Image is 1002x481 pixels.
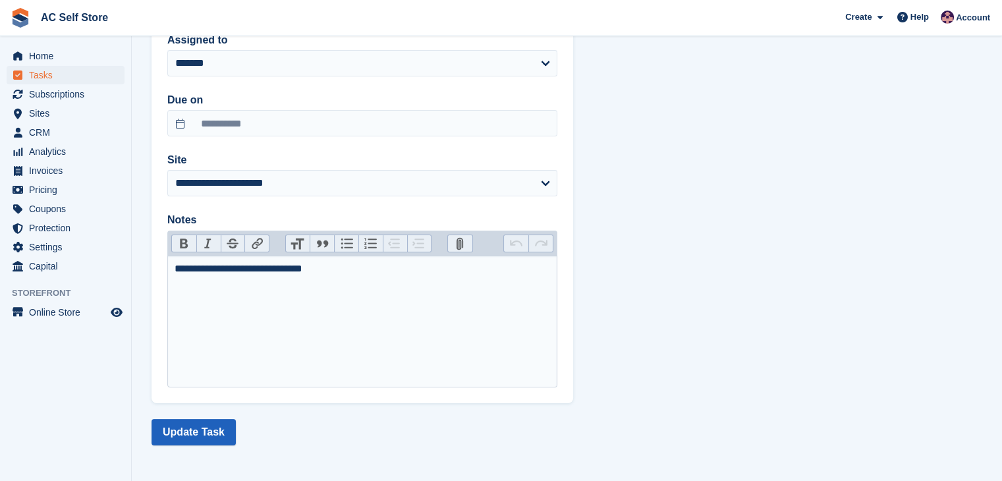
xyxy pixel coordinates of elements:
button: Link [244,235,269,252]
a: menu [7,238,125,256]
label: Due on [167,92,557,108]
button: Bold [172,235,196,252]
img: stora-icon-8386f47178a22dfd0bd8f6a31ec36ba5ce8667c1dd55bd0f319d3a0aa187defe.svg [11,8,30,28]
img: Ted Cox [941,11,954,24]
button: Decrease Level [383,235,407,252]
span: Tasks [29,66,108,84]
label: Site [167,152,557,168]
a: menu [7,257,125,275]
span: Home [29,47,108,65]
span: Online Store [29,303,108,322]
a: menu [7,303,125,322]
span: Create [845,11,872,24]
a: AC Self Store [36,7,113,28]
button: Numbers [358,235,383,252]
span: Protection [29,219,108,237]
button: Heading [286,235,310,252]
button: Strikethrough [221,235,245,252]
button: Attach Files [448,235,472,252]
button: Quote [310,235,334,252]
button: Redo [528,235,553,252]
span: Coupons [29,200,108,218]
span: CRM [29,123,108,142]
button: Increase Level [407,235,431,252]
a: menu [7,47,125,65]
span: Sites [29,104,108,123]
a: menu [7,161,125,180]
span: Pricing [29,181,108,199]
span: Storefront [12,287,131,300]
button: Italic [196,235,221,252]
label: Notes [167,212,557,228]
a: menu [7,85,125,103]
span: Invoices [29,161,108,180]
a: menu [7,123,125,142]
span: Subscriptions [29,85,108,103]
a: menu [7,219,125,237]
button: Undo [504,235,528,252]
a: menu [7,200,125,218]
a: Preview store [109,304,125,320]
span: Account [956,11,990,24]
button: Update Task [152,419,236,445]
label: Assigned to [167,32,557,48]
span: Settings [29,238,108,256]
span: Capital [29,257,108,275]
a: menu [7,104,125,123]
span: Analytics [29,142,108,161]
span: Help [910,11,929,24]
a: menu [7,66,125,84]
a: menu [7,142,125,161]
button: Bullets [334,235,358,252]
a: menu [7,181,125,199]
